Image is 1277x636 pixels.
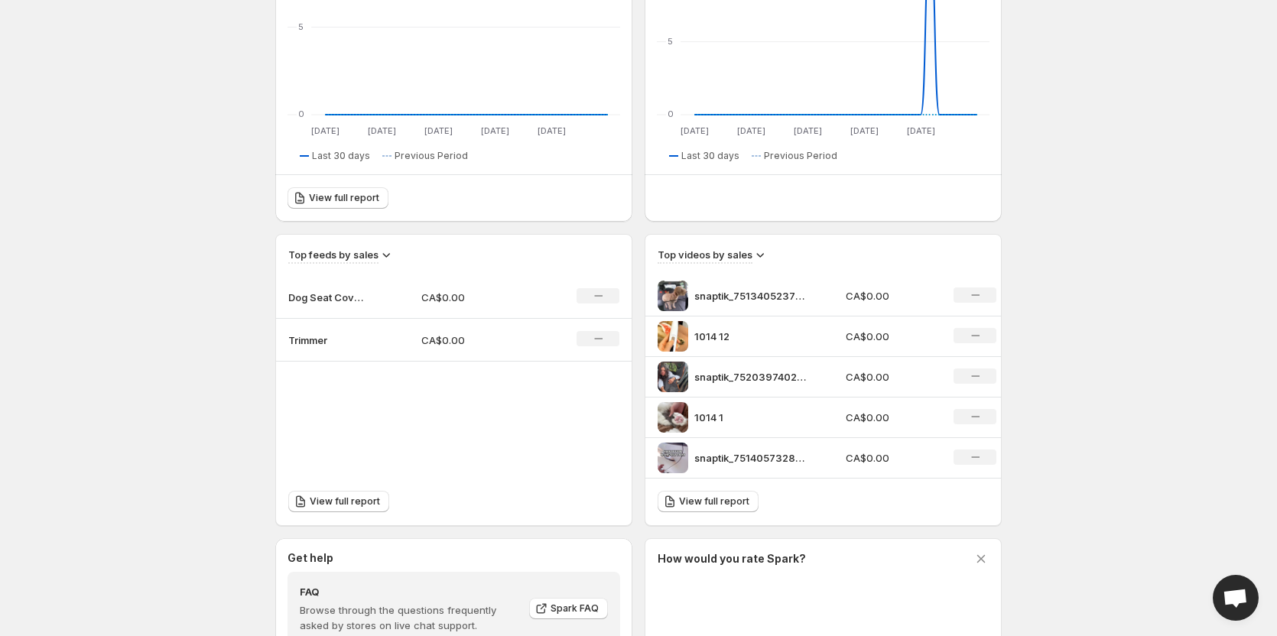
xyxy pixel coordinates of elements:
p: CA$0.00 [846,410,936,425]
text: 5 [298,21,304,32]
text: [DATE] [424,125,453,136]
p: CA$0.00 [846,329,936,344]
span: Last 30 days [312,150,370,162]
p: CA$0.00 [421,333,530,348]
h4: FAQ [300,584,518,599]
p: CA$0.00 [421,290,530,305]
text: 5 [668,36,673,47]
text: [DATE] [794,125,822,136]
text: [DATE] [368,125,396,136]
img: snaptik_7520397402549898551_v2 [658,362,688,392]
a: View full report [288,491,389,512]
p: snaptik_7513405237911178497_v2 [694,288,809,303]
span: Previous Period [764,150,837,162]
img: snaptik_7514057328375680302_v2 [658,443,688,473]
p: CA$0.00 [846,288,936,303]
p: Browse through the questions frequently asked by stores on live chat support. [300,602,518,633]
img: snaptik_7513405237911178497_v2 [658,281,688,311]
span: Spark FAQ [551,602,599,615]
text: [DATE] [737,125,765,136]
span: Last 30 days [681,150,739,162]
span: View full report [310,495,380,508]
text: 0 [668,109,674,119]
p: Dog Seat Cover Product Page [288,290,365,305]
h3: Top feeds by sales [288,247,379,262]
span: View full report [309,192,379,204]
span: View full report [679,495,749,508]
p: 1014 12 [694,329,809,344]
div: Open chat [1213,575,1259,621]
img: 1014 12 [658,321,688,352]
span: Previous Period [395,150,468,162]
p: snaptik_7520397402549898551_v2 [694,369,809,385]
text: [DATE] [538,125,566,136]
text: [DATE] [311,125,340,136]
p: CA$0.00 [846,369,936,385]
h3: Get help [288,550,333,566]
p: snaptik_7514057328375680302_v2 [694,450,809,466]
text: 0 [298,109,304,119]
p: CA$0.00 [846,450,936,466]
text: [DATE] [681,125,709,136]
text: [DATE] [850,125,879,136]
a: View full report [658,491,759,512]
h3: Top videos by sales [658,247,752,262]
a: Spark FAQ [529,598,608,619]
a: View full report [288,187,388,209]
p: 1014 1 [694,410,809,425]
img: 1014 1 [658,402,688,433]
text: [DATE] [907,125,935,136]
h3: How would you rate Spark? [658,551,806,566]
text: [DATE] [481,125,509,136]
p: Trimmer [288,333,365,348]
